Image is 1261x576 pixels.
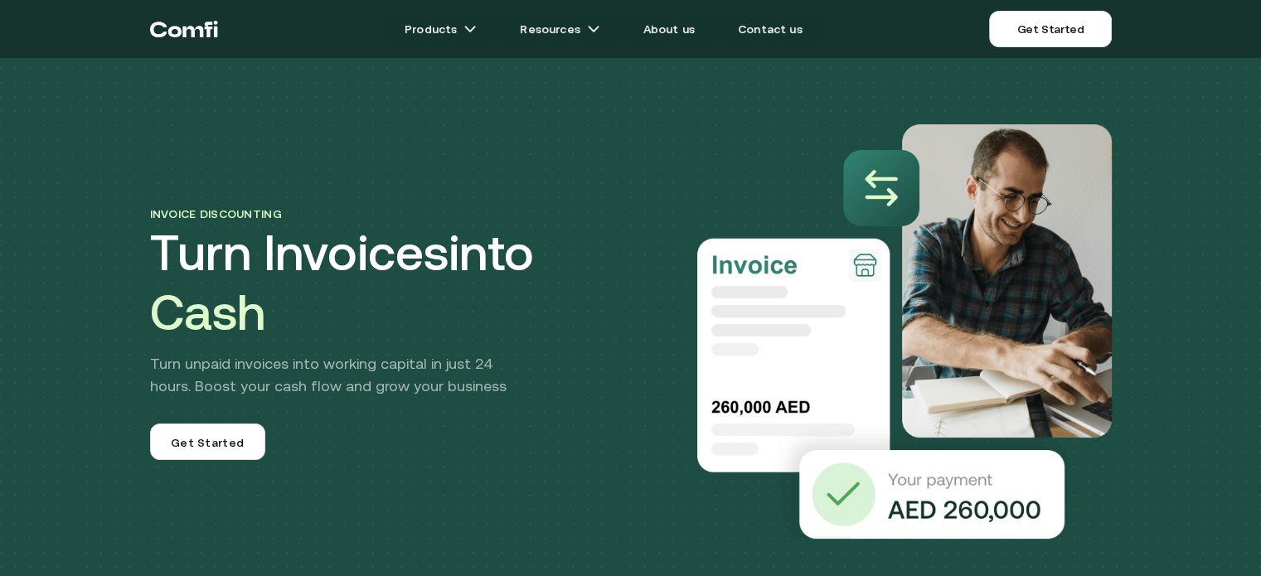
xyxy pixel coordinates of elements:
[150,352,535,397] p: Turn unpaid invoices into working capital in just 24 hours. Boost your cash flow and grow your bu...
[150,223,631,342] h1: Turn Invoices into
[623,12,715,46] a: About us
[587,22,600,36] img: arrow icons
[989,11,1111,47] a: Get Started
[697,124,1112,539] img: Invoice Discounting
[150,424,265,460] a: Get Started
[171,434,244,454] span: Get Started
[150,207,282,220] span: Invoice discounting
[500,12,619,46] a: Resourcesarrow icons
[385,12,497,46] a: Productsarrow icons
[718,12,822,46] a: Contact us
[150,283,266,341] span: Cash
[463,22,477,36] img: arrow icons
[150,4,218,54] a: Return to the top of the Comfi home page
